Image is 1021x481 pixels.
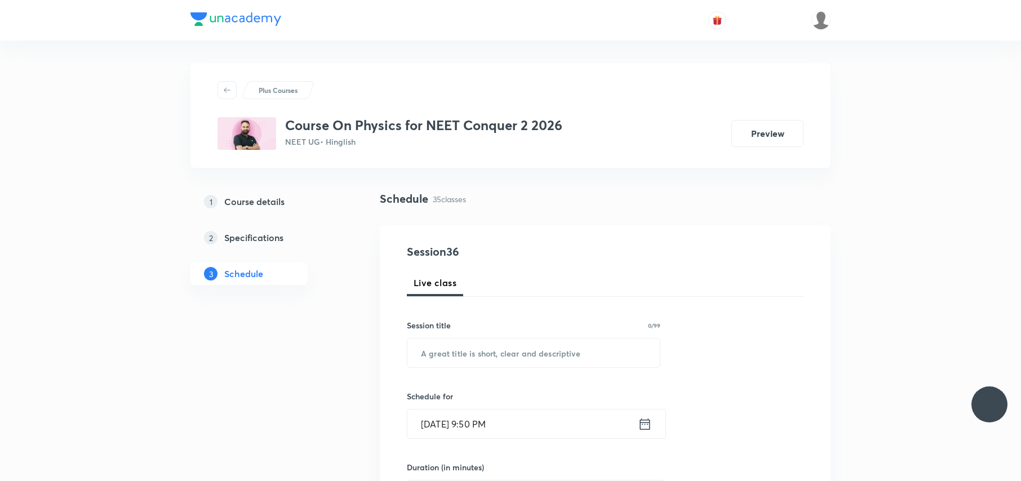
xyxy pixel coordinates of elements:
h5: Specifications [224,231,283,244]
p: 0/99 [648,323,660,328]
a: 2Specifications [190,226,344,249]
img: ttu [983,398,996,411]
p: NEET UG • Hinglish [285,136,562,148]
h3: Course On Physics for NEET Conquer 2 2026 [285,117,562,133]
input: A great title is short, clear and descriptive [407,339,660,367]
p: Plus Courses [259,85,298,95]
p: 35 classes [433,193,466,205]
a: 1Course details [190,190,344,213]
h6: Session title [407,319,451,331]
p: 1 [204,195,217,208]
h6: Schedule for [407,390,660,402]
h5: Course details [224,195,285,208]
button: Preview [731,120,804,147]
img: avatar [712,15,722,25]
h4: Schedule [380,190,428,207]
button: avatar [708,11,726,29]
h6: Duration (in minutes) [407,461,484,473]
a: Company Logo [190,12,281,29]
img: E5728D4E-31F4-41E1-B73E-20BE2D4C7548_plus.png [217,117,276,150]
h5: Schedule [224,267,263,280]
p: 2 [204,231,217,244]
span: Live class [414,276,456,290]
img: Shubham K Singh [811,11,831,30]
p: 3 [204,267,217,280]
img: Company Logo [190,12,281,26]
h4: Session 36 [407,243,612,260]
